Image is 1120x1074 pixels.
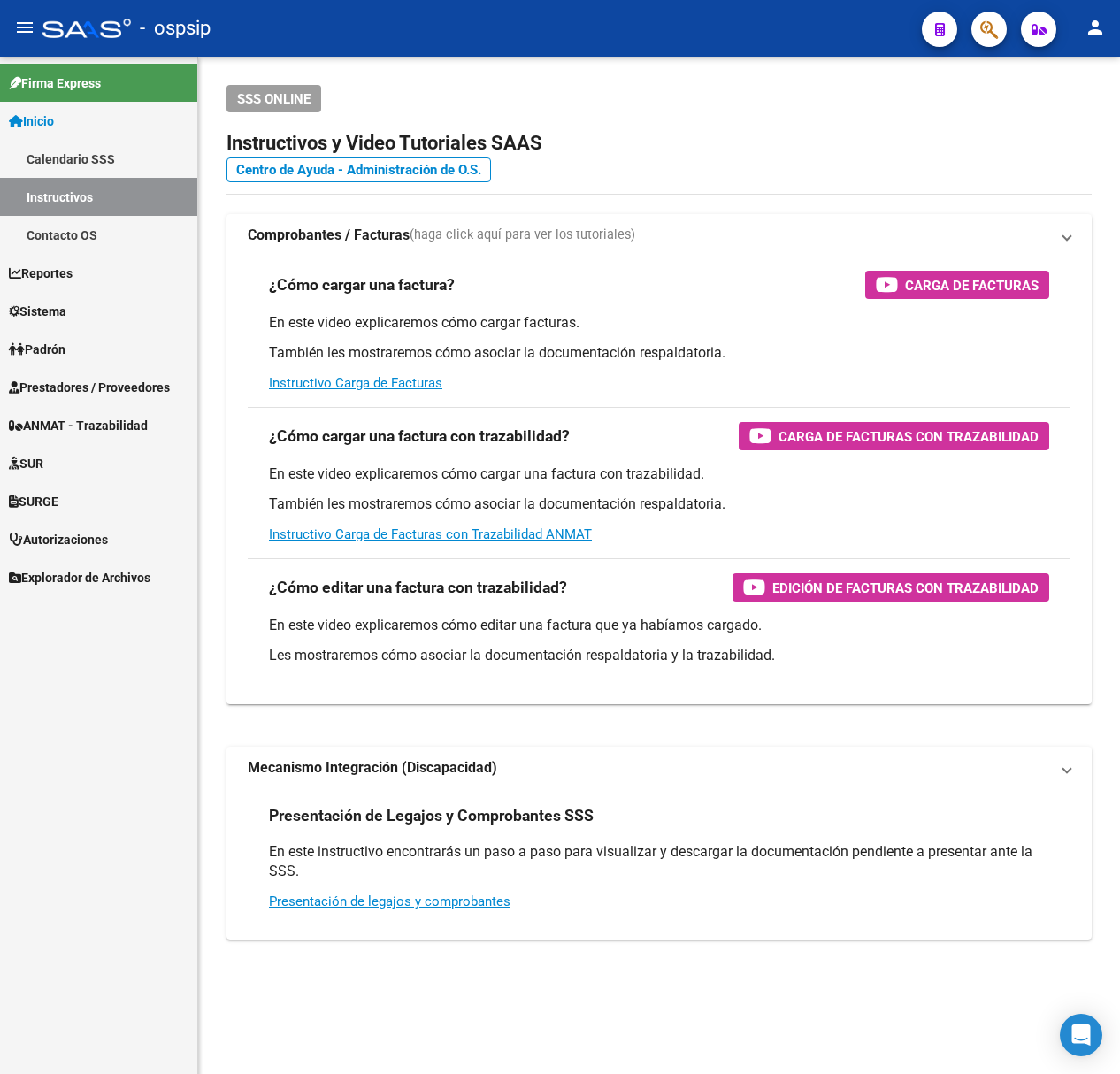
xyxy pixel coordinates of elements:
span: (haga click aquí para ver los tutoriales) [410,226,635,245]
button: SSS ONLINE [226,85,321,112]
span: Padrón [9,340,65,359]
mat-icon: menu [14,17,35,38]
span: - ospsip [140,9,211,48]
span: Explorador de Archivos [9,568,150,587]
button: Carga de Facturas [865,271,1049,299]
p: En este video explicaremos cómo editar una factura que ya habíamos cargado. [269,616,1049,635]
a: Instructivo Carga de Facturas [269,375,442,391]
span: SSS ONLINE [237,91,311,107]
span: Carga de Facturas con Trazabilidad [779,426,1039,448]
mat-expansion-panel-header: Mecanismo Integración (Discapacidad) [226,747,1092,789]
span: Reportes [9,264,73,283]
h3: ¿Cómo cargar una factura? [269,272,455,297]
p: En este instructivo encontrarás un paso a paso para visualizar y descargar la documentación pendi... [269,842,1049,881]
a: Centro de Ayuda - Administración de O.S. [226,157,491,182]
div: Comprobantes / Facturas(haga click aquí para ver los tutoriales) [226,257,1092,704]
p: También les mostraremos cómo asociar la documentación respaldatoria. [269,495,1049,514]
span: SUR [9,454,43,473]
span: Edición de Facturas con Trazabilidad [772,577,1039,599]
strong: Comprobantes / Facturas [248,226,410,245]
span: Carga de Facturas [905,274,1039,296]
p: En este video explicaremos cómo cargar facturas. [269,313,1049,333]
span: Firma Express [9,73,101,93]
mat-expansion-panel-header: Comprobantes / Facturas(haga click aquí para ver los tutoriales) [226,214,1092,257]
strong: Mecanismo Integración (Discapacidad) [248,758,497,778]
span: ANMAT - Trazabilidad [9,416,148,435]
p: También les mostraremos cómo asociar la documentación respaldatoria. [269,343,1049,363]
a: Presentación de legajos y comprobantes [269,894,510,909]
mat-icon: person [1085,17,1106,38]
button: Carga de Facturas con Trazabilidad [739,422,1049,450]
h3: ¿Cómo editar una factura con trazabilidad? [269,575,567,600]
p: En este video explicaremos cómo cargar una factura con trazabilidad. [269,464,1049,484]
span: Prestadores / Proveedores [9,378,170,397]
span: Inicio [9,111,54,131]
div: Mecanismo Integración (Discapacidad) [226,789,1092,940]
a: Instructivo Carga de Facturas con Trazabilidad ANMAT [269,526,592,542]
span: Autorizaciones [9,530,108,549]
span: SURGE [9,492,58,511]
h3: ¿Cómo cargar una factura con trazabilidad? [269,424,570,449]
button: Edición de Facturas con Trazabilidad [733,573,1049,602]
div: Open Intercom Messenger [1060,1014,1102,1056]
h3: Presentación de Legajos y Comprobantes SSS [269,803,594,828]
h2: Instructivos y Video Tutoriales SAAS [226,127,1092,160]
span: Sistema [9,302,66,321]
p: Les mostraremos cómo asociar la documentación respaldatoria y la trazabilidad. [269,646,1049,665]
